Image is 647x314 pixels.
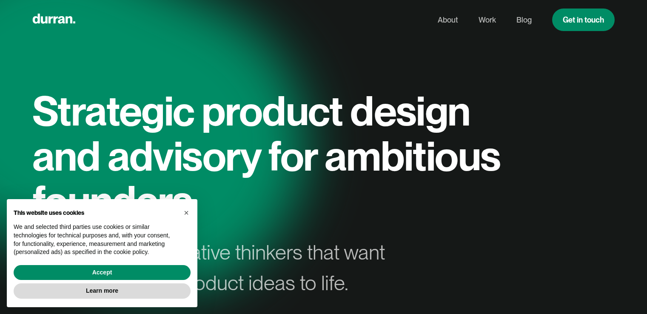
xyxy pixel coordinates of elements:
[516,12,532,28] a: Blog
[14,209,177,217] h2: This website uses cookies
[32,11,75,28] a: home
[14,265,191,280] button: Accept
[552,9,615,31] a: Get in touch
[32,88,509,223] h1: Strategic product design and advisory for ambitious founders
[14,283,191,299] button: Learn more
[479,12,496,28] a: Work
[14,223,177,256] p: We and selected third parties use cookies or similar technologies for technical purposes and, wit...
[438,12,458,28] a: About
[180,206,193,220] button: Close this notice
[184,208,189,217] span: ×
[32,237,400,298] div: Our clients are creative thinkers that want to bring their big product ideas to life.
